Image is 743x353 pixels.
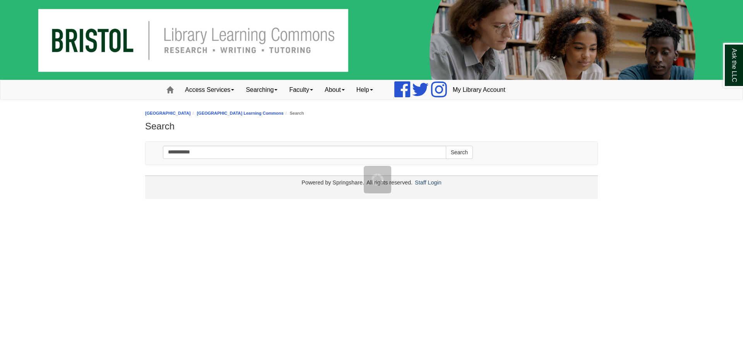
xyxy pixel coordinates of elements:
[145,121,598,132] h1: Search
[240,80,283,100] a: Searching
[351,80,379,100] a: Help
[319,80,351,100] a: About
[415,179,442,186] a: Staff Login
[197,111,284,115] a: [GEOGRAPHIC_DATA] Learning Commons
[284,110,304,117] li: Search
[300,179,365,186] div: Powered by Springshare.
[145,111,191,115] a: [GEOGRAPHIC_DATA]
[145,110,598,117] nav: breadcrumb
[447,80,511,100] a: My Library Account
[371,174,383,186] img: Working...
[446,146,473,159] button: Search
[179,80,240,100] a: Access Services
[283,80,319,100] a: Faculty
